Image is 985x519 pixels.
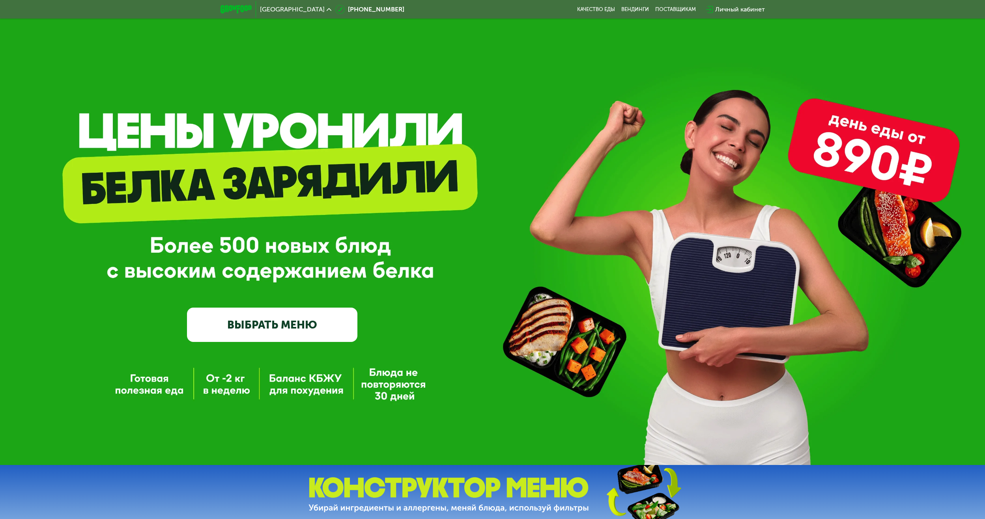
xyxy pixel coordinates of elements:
[621,6,649,13] a: Вендинги
[715,5,765,14] div: Личный кабинет
[260,6,325,13] span: [GEOGRAPHIC_DATA]
[187,308,357,342] a: ВЫБРАТЬ МЕНЮ
[335,5,404,14] a: [PHONE_NUMBER]
[577,6,615,13] a: Качество еды
[655,6,696,13] div: поставщикам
